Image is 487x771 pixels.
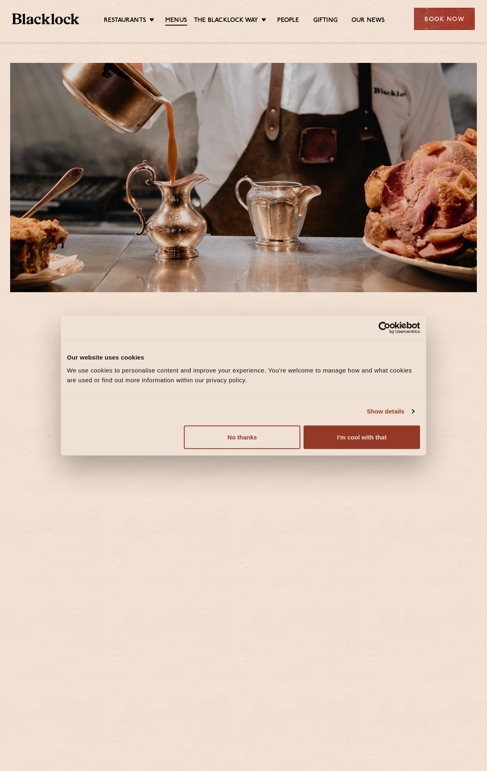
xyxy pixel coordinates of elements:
[194,17,258,25] a: The Blacklock Way
[414,8,475,30] div: Book Now
[67,353,420,362] div: Our website uses cookies
[313,17,338,25] a: Gifting
[67,365,420,385] div: We use cookies to personalise content and improve your experience. You're welcome to manage how a...
[304,425,420,449] button: I'm cool with that
[184,425,300,449] button: No thanks
[349,322,420,334] a: Usercentrics Cookiebot - opens in a new window
[165,17,187,26] a: Menus
[104,17,146,25] a: Restaurants
[277,17,299,25] a: People
[12,13,79,25] img: BL_Textured_Logo-footer-cropped.svg
[367,407,414,416] a: Show details
[351,17,385,25] a: Our News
